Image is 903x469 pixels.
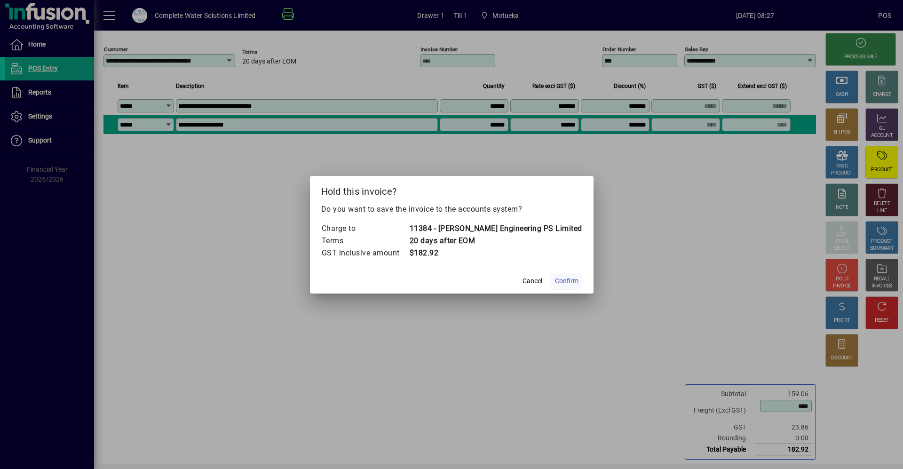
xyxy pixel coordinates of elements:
td: Charge to [321,223,409,235]
td: Terms [321,235,409,247]
td: 20 days after EOM [409,235,582,247]
button: Cancel [517,273,547,290]
td: $182.92 [409,247,582,259]
td: GST inclusive amount [321,247,409,259]
span: Confirm [555,276,578,286]
button: Confirm [551,273,582,290]
td: 11384 - [PERSON_NAME] Engineering PS Limited [409,223,582,235]
span: Cancel [523,276,542,286]
p: Do you want to save the invoice to the accounts system? [321,204,582,215]
h2: Hold this invoice? [310,176,594,203]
